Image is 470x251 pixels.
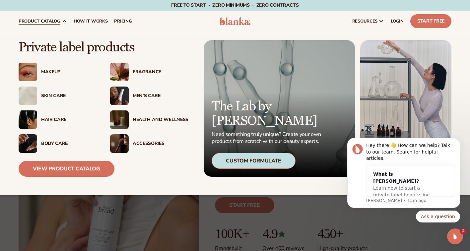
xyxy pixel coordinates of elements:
[360,40,451,177] img: Female in lab with equipment.
[41,93,97,99] div: Skin Care
[19,110,97,129] a: Female hair pulled back with clips. Hair Care
[19,63,97,81] a: Female with glitter eye makeup. Makeup
[212,131,323,145] p: Need something truly unique? Create your own products from scratch with our beauty experts.
[212,99,323,128] p: The Lab by [PERSON_NAME]
[447,228,463,244] iframe: Intercom live chat
[110,134,188,153] a: Female with makeup brush. Accessories
[387,11,407,32] a: LOGIN
[19,161,114,177] a: View Product Catalog
[110,87,129,105] img: Male holding moisturizer bottle.
[349,11,387,32] a: resources
[391,19,404,24] span: LOGIN
[110,134,129,153] img: Female with makeup brush.
[410,14,451,28] a: Start Free
[19,87,37,105] img: Cream moisturizer swatch.
[133,141,188,147] div: Accessories
[220,17,251,25] img: logo
[19,134,37,153] img: Male hand applying moisturizer.
[133,69,188,75] div: Fragrance
[110,63,188,81] a: Pink blooming flower. Fragrance
[19,63,37,81] img: Female with glitter eye makeup.
[19,19,60,24] span: product catalog
[41,141,97,147] div: Body Care
[19,87,97,105] a: Cream moisturizer swatch. Skin Care
[110,87,188,105] a: Male holding moisturizer bottle. Men’s Care
[41,69,97,75] div: Makeup
[204,40,355,177] a: Microscopic product formula. The Lab by [PERSON_NAME] Need something truly unique? Create your ow...
[74,19,108,24] span: How It Works
[19,110,37,129] img: Female hair pulled back with clips.
[110,110,129,129] img: Candles and incense on table.
[70,11,111,32] a: How It Works
[110,63,129,81] img: Pink blooming flower.
[110,110,188,129] a: Candles and incense on table. Health And Wellness
[19,40,188,55] p: Private label products
[212,153,296,169] div: Custom Formulate
[111,11,135,32] a: pricing
[114,19,132,24] span: pricing
[352,19,377,24] span: resources
[461,228,466,234] span: 2
[337,123,470,233] iframe: Intercom notifications message
[133,117,188,123] div: Health And Wellness
[15,11,70,32] a: product catalog
[19,134,97,153] a: Male hand applying moisturizer. Body Care
[133,93,188,99] div: Men’s Care
[171,2,299,8] span: Free to start · ZERO minimums · ZERO contracts
[41,117,97,123] div: Hair Care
